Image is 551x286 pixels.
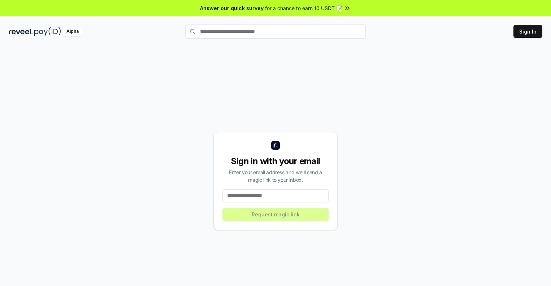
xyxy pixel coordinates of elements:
[265,4,342,12] span: for a chance to earn 10 USDT 📝
[200,4,264,12] span: Answer our quick survey
[62,27,83,36] div: Alpha
[222,168,329,184] div: Enter your email address and we’ll send a magic link to your inbox.
[222,155,329,167] div: Sign in with your email
[34,27,61,36] img: pay_id
[513,25,542,38] button: Sign In
[9,27,33,36] img: reveel_dark
[271,141,280,150] img: logo_small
